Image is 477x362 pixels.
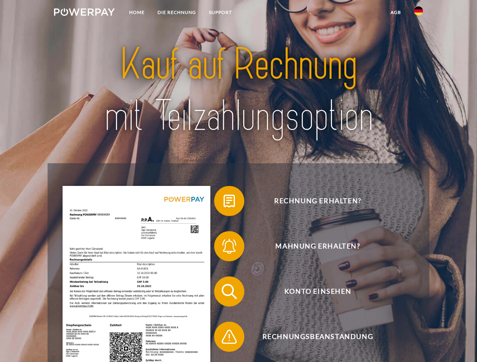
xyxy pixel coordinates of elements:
a: Home [123,6,151,19]
button: Rechnung erhalten? [214,186,411,216]
img: logo-powerpay-white.svg [54,8,115,16]
span: Konto einsehen [225,276,410,307]
span: Rechnung erhalten? [225,186,410,216]
a: SUPPORT [202,6,238,19]
img: qb_bill.svg [220,192,239,210]
span: Mahnung erhalten? [225,231,410,261]
a: agb [384,6,408,19]
img: de [414,6,423,15]
button: Rechnungsbeanstandung [214,322,411,352]
img: qb_warning.svg [220,327,239,346]
button: Mahnung erhalten? [214,231,411,261]
img: qb_bell.svg [220,237,239,256]
button: Konto einsehen [214,276,411,307]
img: qb_search.svg [220,282,239,301]
span: Rechnungsbeanstandung [225,322,410,352]
a: DIE RECHNUNG [151,6,202,19]
img: title-powerpay_de.svg [72,36,405,144]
